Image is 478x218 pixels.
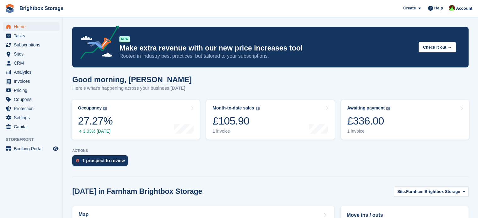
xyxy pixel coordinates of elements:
[14,59,52,67] span: CRM
[119,53,414,60] p: Rooted in industry best practices, but tailored to your subscriptions.
[3,40,59,49] a: menu
[3,104,59,113] a: menu
[212,114,259,127] div: £105.90
[3,68,59,77] a: menu
[17,3,66,13] a: Brightbox Storage
[14,77,52,86] span: Invoices
[14,22,52,31] span: Home
[449,5,455,11] img: Marlena
[6,136,63,143] span: Storefront
[3,95,59,104] a: menu
[72,75,192,84] h1: Good morning, [PERSON_NAME]
[434,5,443,11] span: Help
[103,107,107,110] img: icon-info-grey-7440780725fd019a000dd9b08b2336e03edf1995a4989e88bcd33f0948082b44.svg
[14,113,52,122] span: Settings
[347,129,390,134] div: 1 invoice
[78,129,113,134] div: 3.03% [DATE]
[14,50,52,58] span: Sites
[52,145,59,152] a: Preview store
[3,77,59,86] a: menu
[3,122,59,131] a: menu
[78,105,102,111] div: Occupancy
[341,100,469,140] a: Awaiting payment £336.00 1 invoice
[3,59,59,67] a: menu
[78,114,113,127] div: 27.27%
[14,31,52,40] span: Tasks
[3,31,59,40] a: menu
[403,5,416,11] span: Create
[347,105,385,111] div: Awaiting payment
[76,159,79,162] img: prospect-51fa495bee0391a8d652442698ab0144808aea92771e9ea1ae160a38d050c398.svg
[347,114,390,127] div: £336.00
[3,113,59,122] a: menu
[72,187,202,196] h2: [DATE] in Farnham Brightbox Storage
[14,68,52,77] span: Analytics
[14,144,52,153] span: Booking Portal
[3,22,59,31] a: menu
[75,25,119,61] img: price-adjustments-announcement-icon-8257ccfd72463d97f412b2fc003d46551f7dbcb40ab6d574587a9cd5c0d94...
[119,36,130,42] div: NEW
[3,50,59,58] a: menu
[5,4,14,13] img: stora-icon-8386f47178a22dfd0bd8f6a31ec36ba5ce8667c1dd55bd0f319d3a0aa187defe.svg
[14,122,52,131] span: Capital
[212,105,254,111] div: Month-to-date sales
[79,212,89,217] h2: Map
[72,100,200,140] a: Occupancy 27.27% 3.03% [DATE]
[14,86,52,95] span: Pricing
[119,44,414,53] p: Make extra revenue with our new price increases tool
[3,144,59,153] a: menu
[386,107,390,110] img: icon-info-grey-7440780725fd019a000dd9b08b2336e03edf1995a4989e88bcd33f0948082b44.svg
[14,95,52,104] span: Coupons
[72,155,131,169] a: 1 prospect to review
[397,189,406,195] span: Site:
[456,5,472,12] span: Account
[72,85,192,92] p: Here's what's happening across your business [DATE]
[14,40,52,49] span: Subscriptions
[419,42,456,52] button: Check it out →
[212,129,259,134] div: 1 invoice
[14,104,52,113] span: Protection
[3,86,59,95] a: menu
[256,107,260,110] img: icon-info-grey-7440780725fd019a000dd9b08b2336e03edf1995a4989e88bcd33f0948082b44.svg
[82,158,125,163] div: 1 prospect to review
[394,186,469,197] button: Site: Farnham Brightbox Storage
[206,100,334,140] a: Month-to-date sales £105.90 1 invoice
[72,149,469,153] p: ACTIONS
[406,189,460,195] span: Farnham Brightbox Storage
